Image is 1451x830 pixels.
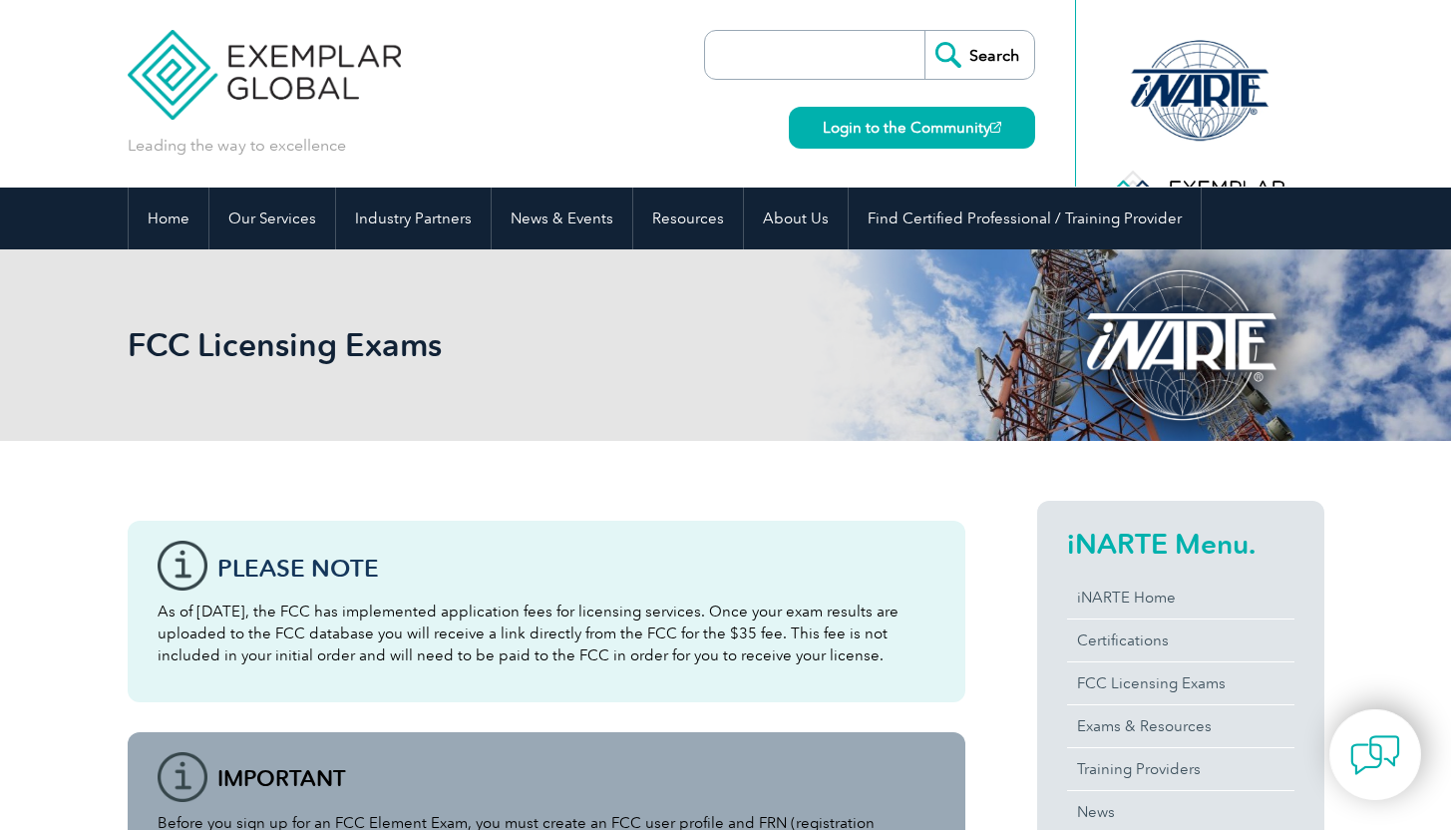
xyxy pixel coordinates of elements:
[633,188,743,249] a: Resources
[129,188,208,249] a: Home
[990,122,1001,133] img: open_square.png
[1067,577,1294,619] a: iNARTE Home
[1350,730,1400,780] img: contact-chat.png
[1067,620,1294,661] a: Certifications
[744,188,848,249] a: About Us
[217,556,935,581] h3: Please note
[789,107,1035,149] a: Login to the Community
[128,329,965,361] h2: FCC Licensing Exams
[158,601,935,666] p: As of [DATE], the FCC has implemented application fees for licensing services. Once your exam res...
[1067,705,1294,747] a: Exams & Resources
[1067,528,1294,560] h2: iNARTE Menu.
[492,188,632,249] a: News & Events
[924,31,1034,79] input: Search
[849,188,1201,249] a: Find Certified Professional / Training Provider
[336,188,491,249] a: Industry Partners
[1067,662,1294,704] a: FCC Licensing Exams
[128,135,346,157] p: Leading the way to excellence
[209,188,335,249] a: Our Services
[1067,748,1294,790] a: Training Providers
